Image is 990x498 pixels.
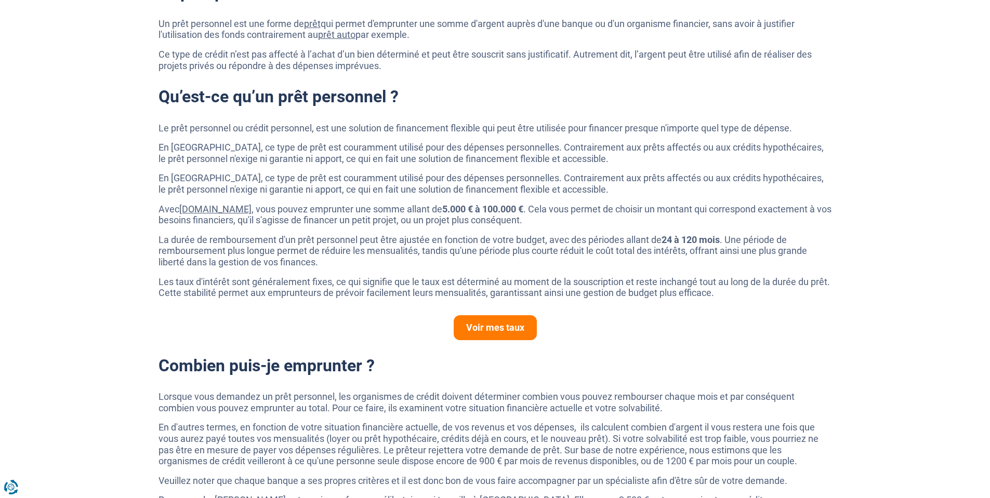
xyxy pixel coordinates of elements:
p: Les taux d'intérêt sont généralement fixes, ce qui signifie que le taux est déterminé au moment d... [159,276,832,299]
p: Le prêt personnel ou crédit personnel, est une solution de financement flexible qui peut être uti... [159,123,832,134]
p: Un prêt personnel est une forme de qui permet d'emprunter une somme d'argent auprès d'une banque ... [159,18,832,41]
a: prêt auto [318,29,355,40]
p: La durée de remboursement d'un prêt personnel peut être ajustée en fonction de votre budget, avec... [159,234,832,268]
h2: Qu’est-ce qu’un prêt personnel ? [159,87,832,106]
a: Voir mes taux [454,315,537,340]
p: Lorsque vous demandez un prêt personnel, les organismes de crédit doivent déterminer combien vous... [159,391,832,413]
p: Avec , vous pouvez emprunter une somme allant de . Cela vous permet de choisir un montant qui cor... [159,204,832,226]
a: prêt [304,18,321,29]
p: Veuillez noter que chaque banque a ses propres critères et il est donc bon de vous faire accompag... [159,475,832,487]
p: En [GEOGRAPHIC_DATA], ce type de prêt est couramment utilisé pour des dépenses personnelles. Cont... [159,172,832,195]
strong: 5.000 € à 100.000 € [442,204,523,214]
h2: Combien puis-je emprunter ? [159,356,832,375]
p: En d'autres termes, en fonction de votre situation financière actuelle, de vos revenus et vos dép... [159,422,832,466]
p: Ce type de crédit n’est pas affecté à l’achat d’un bien déterminé et peut être souscrit sans just... [159,49,832,71]
a: [DOMAIN_NAME] [179,204,252,214]
strong: 24 à 120 mois [662,234,720,245]
p: En [GEOGRAPHIC_DATA], ce type de prêt est couramment utilisé pour des dépenses personnelles. Cont... [159,142,832,164]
